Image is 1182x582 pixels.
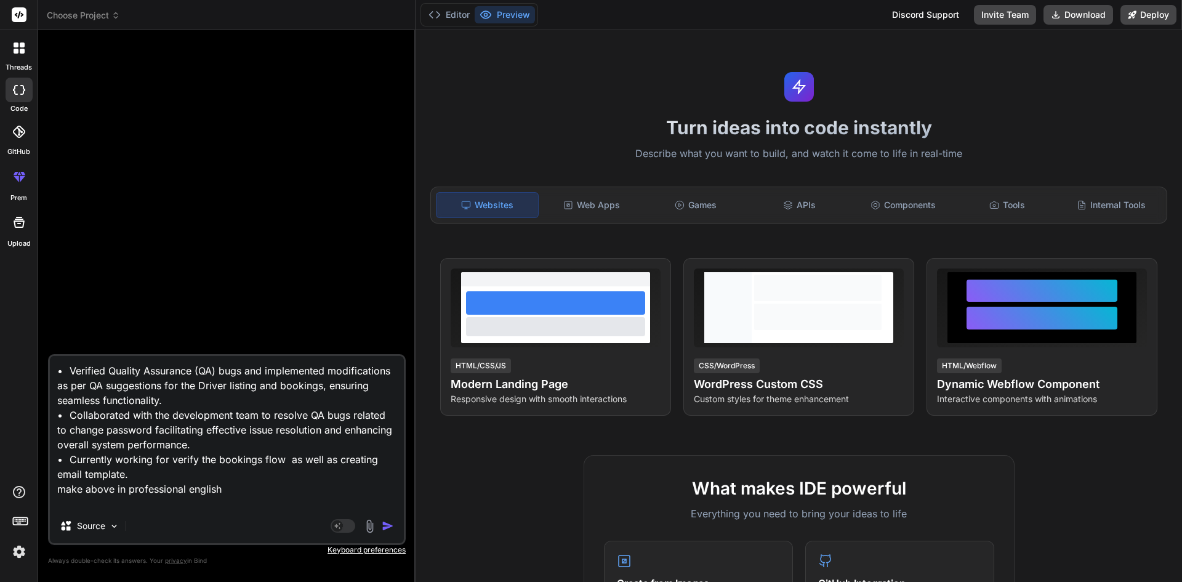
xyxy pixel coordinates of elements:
img: icon [382,520,394,532]
div: HTML/CSS/JS [451,358,511,373]
button: Invite Team [974,5,1036,25]
div: Web Apps [541,192,643,218]
h4: WordPress Custom CSS [694,376,904,393]
p: Keyboard preferences [48,545,406,555]
button: Editor [424,6,475,23]
img: attachment [363,519,377,533]
span: Choose Project [47,9,120,22]
h4: Modern Landing Page [451,376,661,393]
div: Games [645,192,747,218]
button: Preview [475,6,535,23]
div: CSS/WordPress [694,358,760,373]
div: APIs [749,192,850,218]
p: Describe what you want to build, and watch it come to life in real-time [423,146,1175,162]
h4: Dynamic Webflow Component [937,376,1147,393]
div: Tools [957,192,1058,218]
p: Everything you need to bring your ideas to life [604,506,994,521]
h2: What makes IDE powerful [604,475,994,501]
label: GitHub [7,147,30,157]
img: Pick Models [109,521,119,531]
label: Upload [7,238,31,249]
label: threads [6,62,32,73]
p: Responsive design with smooth interactions [451,393,661,405]
textarea: • Verified Quality Assurance (QA) bugs and implemented modifications as per QA suggestions for th... [50,356,404,509]
div: Discord Support [885,5,967,25]
p: Always double-check its answers. Your in Bind [48,555,406,567]
div: Internal Tools [1060,192,1162,218]
label: code [10,103,28,114]
p: Interactive components with animations [937,393,1147,405]
span: privacy [165,557,187,564]
img: settings [9,541,30,562]
h1: Turn ideas into code instantly [423,116,1175,139]
p: Source [77,520,105,532]
button: Deploy [1120,5,1176,25]
div: Components [853,192,954,218]
button: Download [1043,5,1113,25]
div: Websites [436,192,539,218]
p: Custom styles for theme enhancement [694,393,904,405]
div: HTML/Webflow [937,358,1002,373]
label: prem [10,193,27,203]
